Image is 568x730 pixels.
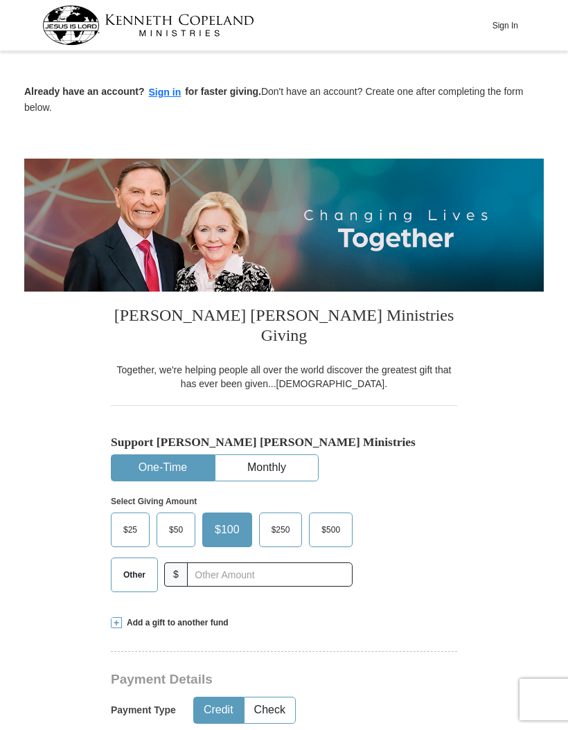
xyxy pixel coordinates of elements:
[162,519,190,540] span: $50
[245,697,295,723] button: Check
[265,519,297,540] span: $250
[42,6,254,45] img: kcm-header-logo.svg
[112,455,214,481] button: One-Time
[194,697,243,723] button: Credit
[111,497,197,506] strong: Select Giving Amount
[215,455,318,481] button: Monthly
[187,562,353,587] input: Other Amount
[111,704,176,716] h5: Payment Type
[164,562,188,587] span: $
[111,363,457,391] div: Together, we're helping people all over the world discover the greatest gift that has ever been g...
[145,84,186,100] button: Sign in
[24,84,544,114] p: Don't have an account? Create one after completing the form below.
[111,292,457,363] h3: [PERSON_NAME] [PERSON_NAME] Ministries Giving
[111,672,464,688] h3: Payment Details
[484,15,526,36] button: Sign In
[24,86,261,97] strong: Already have an account? for faster giving.
[116,564,152,585] span: Other
[208,519,247,540] span: $100
[314,519,347,540] span: $500
[122,617,229,629] span: Add a gift to another fund
[111,435,457,449] h5: Support [PERSON_NAME] [PERSON_NAME] Ministries
[116,519,144,540] span: $25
